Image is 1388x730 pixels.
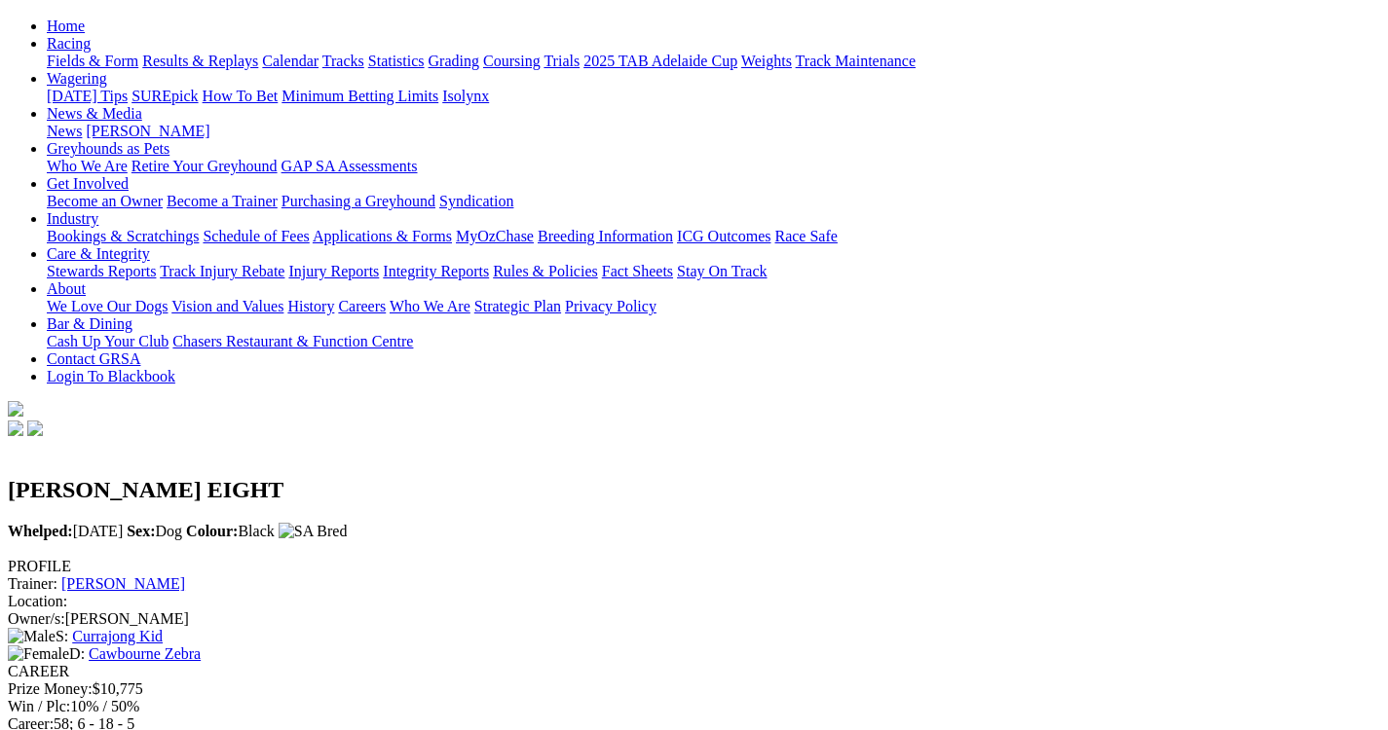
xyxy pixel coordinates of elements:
a: [DATE] Tips [47,88,128,104]
a: Weights [741,53,792,69]
a: Careers [338,298,386,314]
div: Get Involved [47,193,1380,210]
a: GAP SA Assessments [281,158,418,174]
a: Cawbourne Zebra [89,645,201,662]
a: Industry [47,210,98,227]
div: Bar & Dining [47,333,1380,350]
a: Stewards Reports [47,263,156,279]
a: Statistics [368,53,425,69]
img: twitter.svg [27,420,43,436]
a: 2025 TAB Adelaide Cup [583,53,737,69]
a: Home [47,18,85,34]
span: Owner/s: [8,610,65,627]
a: Care & Integrity [47,245,150,262]
img: SA Bred [279,523,348,540]
a: We Love Our Dogs [47,298,168,314]
span: Trainer: [8,575,57,592]
a: Trials [544,53,580,69]
a: Greyhounds as Pets [47,140,169,157]
a: ICG Outcomes [677,228,770,244]
span: Prize Money: [8,680,93,697]
a: Retire Your Greyhound [131,158,278,174]
a: Track Injury Rebate [160,263,284,279]
a: Login To Blackbook [47,368,175,384]
a: Applications & Forms [313,228,452,244]
span: S: [8,628,68,644]
img: Male [8,628,56,645]
a: Become an Owner [47,193,163,209]
img: logo-grsa-white.png [8,401,23,417]
a: Cash Up Your Club [47,333,169,349]
div: News & Media [47,123,1380,140]
a: Coursing [483,53,541,69]
a: Integrity Reports [383,263,489,279]
a: Currajong Kid [72,628,163,644]
a: About [47,280,86,297]
a: Fact Sheets [602,263,673,279]
a: News & Media [47,105,142,122]
a: SUREpick [131,88,198,104]
a: History [287,298,334,314]
div: CAREER [8,663,1380,680]
a: Vision and Values [171,298,283,314]
span: Win / Plc: [8,698,70,714]
a: Purchasing a Greyhound [281,193,435,209]
div: About [47,298,1380,315]
div: Care & Integrity [47,263,1380,280]
a: How To Bet [203,88,279,104]
div: Wagering [47,88,1380,105]
a: Bar & Dining [47,315,132,332]
span: D: [8,645,85,662]
a: Schedule of Fees [203,228,309,244]
div: PROFILE [8,558,1380,575]
a: MyOzChase [456,228,534,244]
span: [DATE] [8,523,123,539]
a: News [47,123,82,139]
a: Who We Are [390,298,470,314]
span: Black [186,523,275,539]
div: Industry [47,228,1380,245]
a: Contact GRSA [47,350,140,367]
a: [PERSON_NAME] [86,123,209,139]
a: Strategic Plan [474,298,561,314]
a: Racing [47,35,91,52]
b: Whelped: [8,523,73,539]
img: Female [8,645,69,663]
a: Bookings & Scratchings [47,228,199,244]
a: Syndication [439,193,513,209]
a: Fields & Form [47,53,138,69]
a: Calendar [262,53,319,69]
a: Get Involved [47,175,129,192]
a: Who We Are [47,158,128,174]
span: Dog [127,523,182,539]
div: [PERSON_NAME] [8,610,1380,628]
div: Racing [47,53,1380,70]
div: 10% / 50% [8,698,1380,715]
a: Chasers Restaurant & Function Centre [172,333,413,349]
b: Sex: [127,523,155,539]
a: Race Safe [774,228,837,244]
a: Stay On Track [677,263,767,279]
a: Injury Reports [288,263,379,279]
div: Greyhounds as Pets [47,158,1380,175]
a: Grading [429,53,479,69]
a: Rules & Policies [493,263,598,279]
a: Wagering [47,70,107,87]
span: Location: [8,593,67,609]
a: Tracks [322,53,364,69]
div: $10,775 [8,680,1380,698]
a: Privacy Policy [565,298,656,314]
h2: [PERSON_NAME] EIGHT [8,477,1380,503]
a: [PERSON_NAME] [61,575,185,592]
a: Track Maintenance [796,53,916,69]
a: Breeding Information [538,228,673,244]
a: Isolynx [442,88,489,104]
a: Become a Trainer [167,193,278,209]
a: Results & Replays [142,53,258,69]
img: facebook.svg [8,420,23,436]
b: Colour: [186,523,238,539]
a: Minimum Betting Limits [281,88,438,104]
